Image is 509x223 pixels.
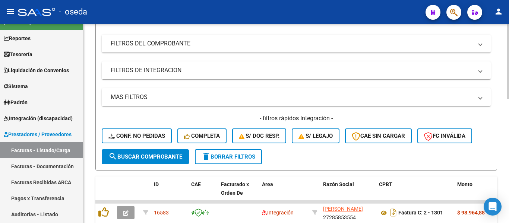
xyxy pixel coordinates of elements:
div: 27285853554 [323,205,373,220]
mat-panel-title: MAS FILTROS [111,93,473,101]
span: Completa [184,133,220,139]
span: Liquidación de Convenios [4,66,69,74]
datatable-header-cell: ID [151,176,188,209]
span: Facturado x Orden De [221,181,249,196]
mat-icon: search [108,152,117,161]
span: Integración [262,210,294,216]
i: Descargar documento [389,207,398,219]
span: Razón Social [323,181,354,187]
button: Completa [177,128,227,143]
button: Buscar Comprobante [102,149,189,164]
datatable-header-cell: Facturado x Orden De [218,176,259,209]
button: Borrar Filtros [195,149,262,164]
strong: $ 98.964,88 [457,210,485,216]
span: Reportes [4,34,31,42]
span: Integración (discapacidad) [4,114,73,122]
span: CAE SIN CARGAR [352,133,405,139]
span: Borrar Filtros [202,153,255,160]
span: Sistema [4,82,28,90]
span: FC Inválida [424,133,465,139]
h4: - filtros rápidos Integración - [102,114,491,122]
div: Open Intercom Messenger [484,198,502,216]
mat-expansion-panel-header: MAS FILTROS [102,88,491,106]
span: [PERSON_NAME] [323,206,363,212]
mat-icon: delete [202,152,211,161]
datatable-header-cell: Monto [454,176,499,209]
span: S/ legajo [298,133,333,139]
button: S/ Doc Resp. [232,128,287,143]
mat-icon: menu [6,7,15,16]
mat-panel-title: FILTROS DE INTEGRACION [111,66,473,74]
button: CAE SIN CARGAR [345,128,412,143]
span: 16583 [154,210,169,216]
mat-expansion-panel-header: FILTROS DE INTEGRACION [102,61,491,79]
datatable-header-cell: CAE [188,176,218,209]
span: Padrón [4,98,28,106]
span: Tesorería [4,50,32,58]
datatable-header-cell: CPBT [376,176,454,209]
span: Area [262,181,273,187]
span: Monto [457,181,472,187]
span: Buscar Comprobante [108,153,182,160]
span: - oseda [59,4,87,20]
mat-panel-title: FILTROS DEL COMPROBANTE [111,39,473,48]
span: CPBT [379,181,392,187]
datatable-header-cell: Area [259,176,309,209]
strong: Factura C: 2 - 1301 [398,210,443,216]
datatable-header-cell: Razón Social [320,176,376,209]
mat-expansion-panel-header: FILTROS DEL COMPROBANTE [102,35,491,52]
span: S/ Doc Resp. [239,133,280,139]
button: Conf. no pedidas [102,128,172,143]
span: CAE [191,181,201,187]
span: Prestadores / Proveedores [4,130,72,138]
button: S/ legajo [292,128,339,143]
span: ID [154,181,159,187]
mat-icon: person [494,7,503,16]
span: Conf. no pedidas [108,133,165,139]
button: FC Inválida [417,128,472,143]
